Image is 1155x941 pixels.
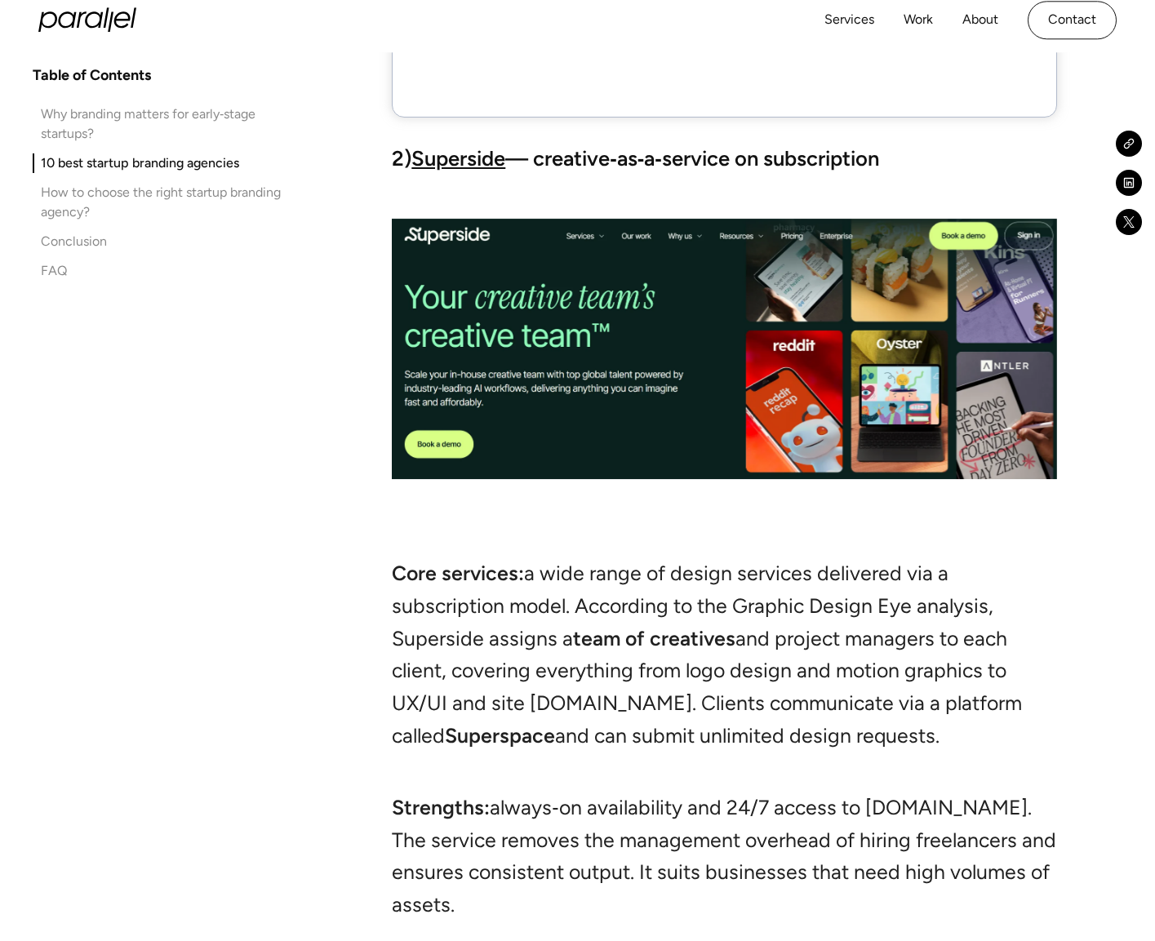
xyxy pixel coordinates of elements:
div: Why branding matters for early‑stage startups? [41,104,291,144]
h4: Table of Contents [33,65,151,85]
strong: — creative‑as‑a‑service on subscription [505,146,879,171]
a: Contact [1028,1,1117,39]
img: Superside [392,219,1056,479]
strong: 2) [392,146,411,171]
a: About [962,8,998,32]
strong: Strengths: [392,795,490,819]
a: Work [904,8,933,32]
div: How to choose the right startup branding agency? [41,183,291,222]
strong: team of creatives [573,626,735,650]
a: 10 best startup branding agencies [33,153,291,173]
div: 10 best startup branding agencies [41,153,239,173]
strong: Superspace [445,723,555,748]
a: Services [824,8,874,32]
a: Conclusion [33,232,291,251]
a: Superside [411,146,505,171]
div: Conclusion [41,232,107,251]
div: FAQ [41,261,67,281]
a: FAQ [33,261,291,281]
strong: Core services: [392,561,524,585]
a: Why branding matters for early‑stage startups? [33,104,291,144]
a: How to choose the right startup branding agency? [33,183,291,222]
li: a wide range of design services delivered via a subscription model. According to the Graphic Desi... [392,557,1056,785]
a: home [38,8,136,33]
